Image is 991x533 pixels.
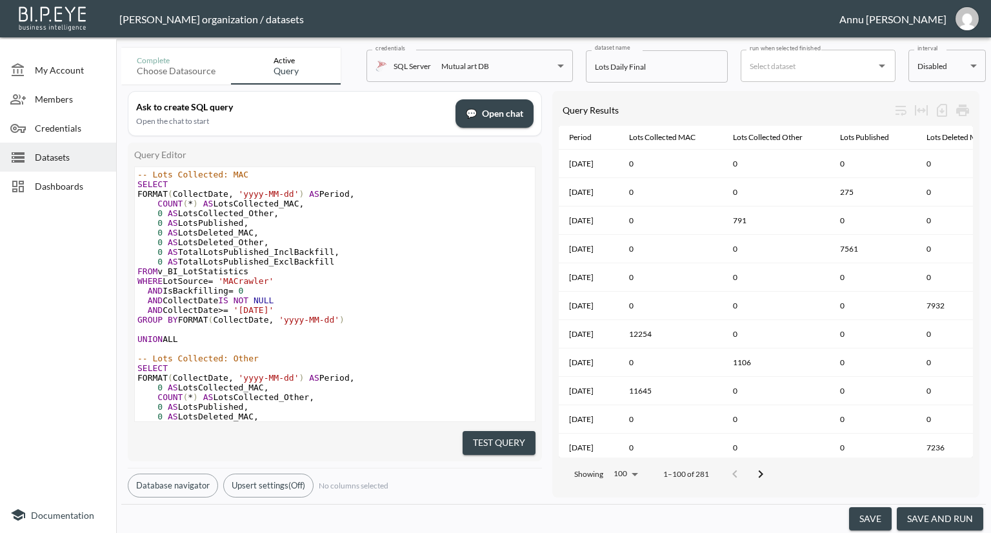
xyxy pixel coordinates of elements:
p: SQL Server [394,59,431,74]
span: , [254,228,259,237]
span: BY [168,315,178,325]
span: LotsDeleted_MAC [137,412,259,421]
span: 0 [157,257,163,266]
button: Test Query [463,431,536,455]
th: 0 [723,434,830,462]
span: ( [168,189,173,199]
th: 0 [830,348,916,377]
span: AS [203,392,214,402]
span: Lots Collected Other [733,130,819,145]
span: , [254,412,259,421]
span: , [264,421,269,431]
span: ) [339,315,345,325]
th: 2025-07-01 [559,263,619,292]
a: Documentation [10,507,106,523]
span: AS [309,373,319,383]
span: CollectDate [137,296,274,305]
span: TotalLotsPublished_InclBackfill [137,247,339,257]
label: credentials [375,44,405,52]
span: -- Lots Collected: MAC [137,170,248,179]
th: 0 [619,292,723,320]
span: 'yyyy-MM-dd' [239,373,299,383]
button: save and run [897,507,983,531]
span: FORMAT CollectDate Period [137,373,355,383]
span: AS [168,412,178,421]
span: AS [309,189,319,199]
span: chat [466,106,477,122]
button: Go to next page [748,461,774,487]
th: 0 [619,206,723,235]
th: 791 [723,206,830,235]
span: COUNT [157,392,183,402]
p: 1–100 of 281 [663,468,709,479]
span: , [334,247,339,257]
span: AS [168,402,178,412]
span: AND [148,286,163,296]
th: 0 [723,377,830,405]
th: 2025-07-02 [559,434,619,462]
span: = [208,276,214,286]
span: , [264,237,269,247]
span: Credentials [35,121,106,135]
span: AS [203,199,214,208]
span: Open chat [466,106,523,122]
span: UNION [137,334,163,344]
span: LotsPublished [137,402,248,412]
th: 0 [619,178,723,206]
button: save [849,507,892,531]
span: 0 [157,208,163,218]
span: LotsDeleted_Other [137,237,269,247]
th: 2025-07-02 [559,405,619,434]
th: 0 [830,150,916,178]
th: 2025-07-01 [559,206,619,235]
span: Period [569,130,608,145]
img: mssql icon [375,60,387,72]
div: Choose datasource [137,65,215,77]
span: No columns selected [319,481,388,490]
span: AS [168,421,178,431]
div: Lots Deleted MAC [926,130,987,145]
span: AS [168,218,178,228]
span: ) [299,189,304,199]
span: COUNT [157,199,183,208]
span: FORMAT CollectDate [137,315,345,325]
span: AND [148,296,163,305]
th: 0 [619,405,723,434]
span: TotalLotsPublished_ExclBackfill [137,257,334,266]
span: 0 [157,237,163,247]
label: interval [917,44,938,52]
span: LotsDeleted_Other [137,421,269,431]
span: , [350,373,355,383]
th: 7561 [830,235,916,263]
span: ( [183,392,188,402]
span: 0 [157,247,163,257]
div: Active [274,55,299,65]
th: 0 [723,235,830,263]
span: Lots Collected MAC [629,130,712,145]
span: 0 [157,228,163,237]
span: 0 [157,402,163,412]
th: 0 [723,178,830,206]
button: chatOpen chat [455,99,534,128]
div: Lots Collected Other [733,130,803,145]
span: CollectDate [137,305,274,315]
div: Period [569,130,592,145]
span: , [264,383,269,392]
th: 0 [619,348,723,377]
label: run when selected finished [750,44,821,52]
span: , [243,402,248,412]
span: , [228,189,234,199]
span: WHERE [137,276,163,286]
th: 0 [619,434,723,462]
span: Members [35,92,106,106]
button: Database navigator [128,474,218,498]
span: LotsCollected_Other [137,392,314,402]
th: 2025-07-01 [559,178,619,206]
span: LotsCollected_Other [137,208,279,218]
th: 0 [830,434,916,462]
div: Open the chat to start [136,116,448,126]
span: ALL [137,334,178,344]
span: ) [193,392,198,402]
span: 'yyyy-MM-dd' [279,315,339,325]
span: My Account [35,63,106,77]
